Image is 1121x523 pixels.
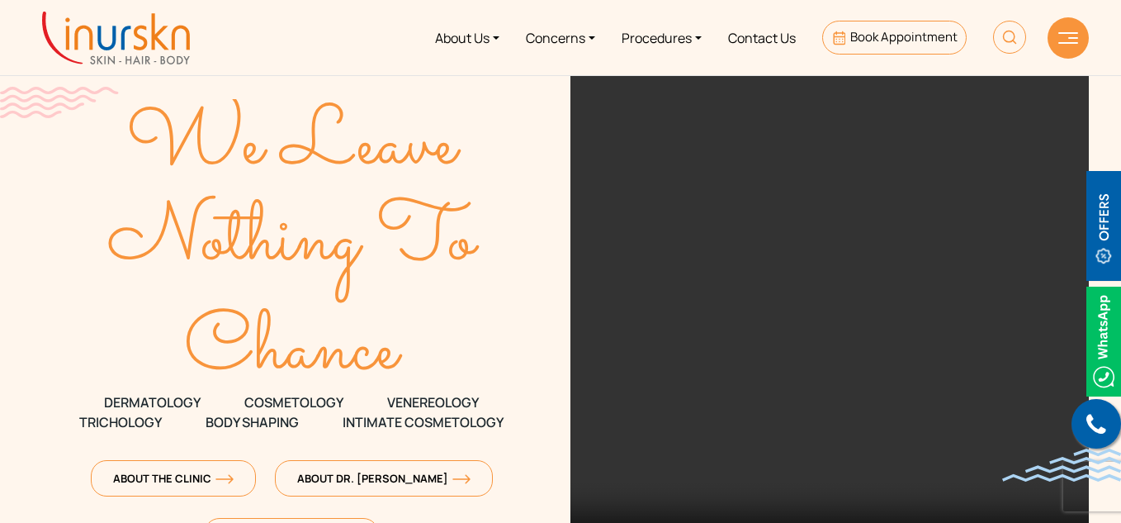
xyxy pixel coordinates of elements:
img: orange-arrow [452,474,471,484]
span: COSMETOLOGY [244,392,343,412]
span: TRICHOLOGY [79,412,162,432]
a: Book Appointment [822,21,967,55]
img: Whatsappicon [1086,287,1121,397]
span: DERMATOLOGY [104,392,201,412]
img: HeaderSearch [993,21,1026,54]
a: About Us [422,7,513,69]
a: Contact Us [715,7,809,69]
img: offerBt [1086,171,1121,281]
span: Book Appointment [850,28,958,45]
span: Intimate Cosmetology [343,412,504,432]
a: Whatsappicon [1086,330,1121,349]
a: Concerns [513,7,608,69]
span: About Dr. [PERSON_NAME] [297,471,471,486]
text: Chance [185,290,404,412]
span: VENEREOLOGY [387,392,479,412]
a: Procedures [608,7,715,69]
span: Body Shaping [206,412,299,432]
img: orange-arrow [215,474,234,484]
a: About Dr. [PERSON_NAME]orange-arrow [275,460,493,497]
img: hamLine.svg [1058,32,1078,44]
text: Nothing To [108,180,480,302]
img: bluewave [1002,449,1121,482]
img: inurskn-logo [42,12,190,64]
span: About The Clinic [113,471,234,486]
text: We Leave [126,85,461,207]
a: About The Clinicorange-arrow [91,460,256,497]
